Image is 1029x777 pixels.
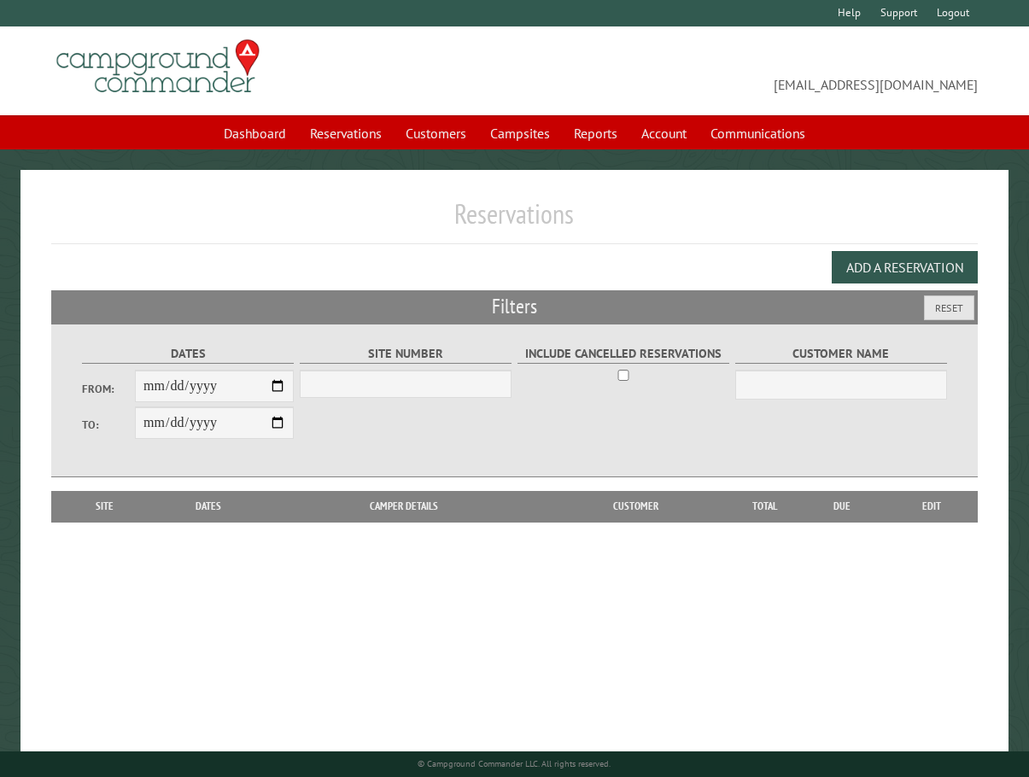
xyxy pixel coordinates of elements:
[51,290,978,323] h2: Filters
[82,344,294,364] label: Dates
[82,381,135,397] label: From:
[51,33,265,100] img: Campground Commander
[517,344,729,364] label: Include Cancelled Reservations
[564,117,628,149] a: Reports
[149,491,267,522] th: Dates
[300,117,392,149] a: Reservations
[730,491,798,522] th: Total
[885,491,977,522] th: Edit
[213,117,296,149] a: Dashboard
[924,295,974,320] button: Reset
[267,491,541,522] th: Camper Details
[418,758,611,769] small: © Campground Commander LLC. All rights reserved.
[60,491,149,522] th: Site
[51,197,978,244] h1: Reservations
[700,117,816,149] a: Communications
[515,47,978,95] span: [EMAIL_ADDRESS][DOMAIN_NAME]
[395,117,476,149] a: Customers
[541,491,730,522] th: Customer
[300,344,512,364] label: Site Number
[735,344,947,364] label: Customer Name
[631,117,697,149] a: Account
[82,417,135,433] label: To:
[798,491,885,522] th: Due
[832,251,978,283] button: Add a Reservation
[480,117,560,149] a: Campsites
